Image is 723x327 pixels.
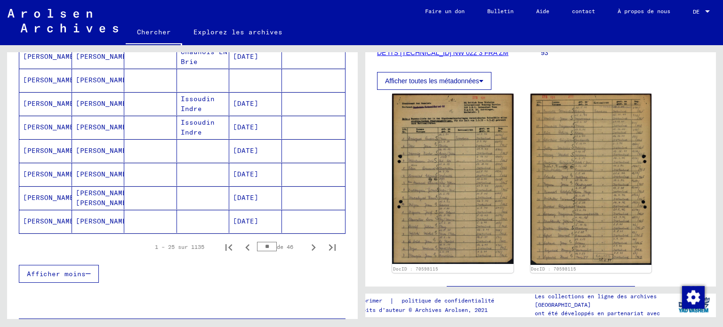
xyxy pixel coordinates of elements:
[356,296,390,306] a: imprimer
[535,310,660,317] font: ont été développés en partenariat avec
[392,94,514,264] img: 001.jpg
[233,123,258,131] font: [DATE]
[377,49,508,56] a: DE ITS [TECHNICAL_ID] NW 022 3 FRA ZM
[402,297,494,304] font: politique de confidentialité
[76,217,131,225] font: [PERSON_NAME]
[531,266,576,271] a: DocID : 70598115
[27,270,86,278] font: Afficher moins
[447,285,620,303] font: Voir les commentaires créés avant janvier 2022
[356,297,382,304] font: imprimer
[530,94,652,265] img: 002.jpg
[541,49,548,56] font: 93
[394,296,506,306] a: politique de confidentialité
[126,21,182,45] a: Chercher
[23,217,78,225] font: [PERSON_NAME]
[233,146,258,155] font: [DATE]
[390,296,394,305] font: |
[238,238,257,256] button: Page précédente
[572,8,595,15] font: contact
[425,8,465,15] font: Faire un don
[23,76,78,84] font: [PERSON_NAME]
[233,170,258,178] font: [DATE]
[536,8,549,15] font: Aide
[219,238,238,256] button: Première page
[23,123,78,131] font: [PERSON_NAME]
[356,306,488,313] font: Droits d'auteur © Archives Arolsen, 2021
[233,193,258,202] font: [DATE]
[19,265,99,283] button: Afficher moins
[155,243,204,250] font: 1 – 25 sur 1135
[76,76,131,84] font: [PERSON_NAME]
[487,8,514,15] font: Bulletin
[676,293,712,317] img: yv_logo.png
[23,193,78,202] font: [PERSON_NAME]
[323,238,342,256] button: Dernière page
[447,285,635,304] a: Voir les commentaires créés avant janvier 2022
[233,99,258,108] font: [DATE]
[181,95,215,113] font: Issoudin Indre
[304,238,323,256] button: Page suivante
[693,8,699,15] font: DE
[76,170,131,178] font: [PERSON_NAME]
[393,266,438,271] a: DocID : 70598115
[137,28,171,36] font: Chercher
[233,217,258,225] font: [DATE]
[76,123,131,131] font: [PERSON_NAME]
[385,77,479,85] font: Afficher toutes les métadonnées
[193,28,282,36] font: Explorez les archives
[76,189,131,207] font: [PERSON_NAME] [PERSON_NAME]
[181,48,227,66] font: Chaunois EN Brie
[76,52,131,61] font: [PERSON_NAME]
[377,72,491,90] button: Afficher toutes les métadonnées
[181,118,215,136] font: Issoudin Indre
[682,286,705,309] img: Modifier le consentement
[8,9,118,32] img: Arolsen_neg.svg
[618,8,670,15] font: À propos de nous
[23,52,78,61] font: [PERSON_NAME]
[277,243,293,250] font: de 46
[23,170,78,178] font: [PERSON_NAME]
[23,99,78,108] font: [PERSON_NAME]
[23,146,78,155] font: [PERSON_NAME]
[233,52,258,61] font: [DATE]
[76,99,131,108] font: [PERSON_NAME]
[182,21,294,43] a: Explorez les archives
[76,146,131,155] font: [PERSON_NAME]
